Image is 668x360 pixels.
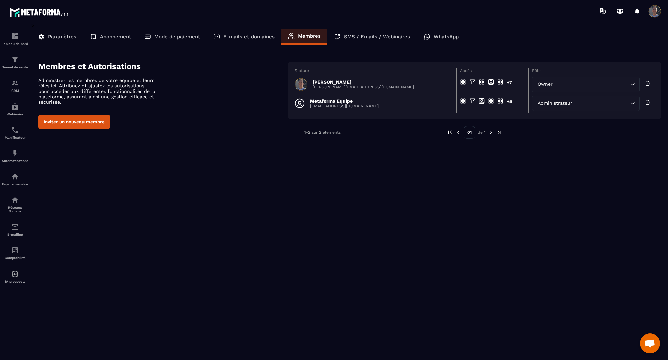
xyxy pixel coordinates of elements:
div: v 4.0.25 [19,11,33,16]
img: tab_domain_overview_orange.svg [27,39,32,44]
img: website_grey.svg [11,17,16,23]
img: automations [11,173,19,181]
a: Ouvrir le chat [640,333,660,353]
a: automationsautomationsEspace membre [2,168,28,191]
p: E-mails et domaines [223,34,275,40]
img: next [488,129,494,135]
th: Facture [294,68,457,75]
img: email [11,223,19,231]
a: automationsautomationsWebinaire [2,98,28,121]
p: Metaforma Equipe [310,98,379,104]
div: +7 [507,79,513,90]
button: Inviter un nouveau membre [38,115,110,129]
a: formationformationCRM [2,74,28,98]
p: WhatsApp [434,34,459,40]
span: Administrateur [536,100,574,107]
p: SMS / Emails / Webinaires [344,34,410,40]
th: Rôle [528,68,655,75]
img: tab_keywords_by_traffic_grey.svg [76,39,81,44]
img: scheduler [11,126,19,134]
p: [PERSON_NAME] [313,79,414,85]
p: Réseaux Sociaux [2,206,28,213]
a: formationformationTableau de bord [2,27,28,51]
p: Tableau de bord [2,42,28,46]
img: formation [11,79,19,87]
div: Domaine [34,39,51,44]
p: E-mailing [2,233,28,236]
img: social-network [11,196,19,204]
p: Paramètres [48,34,76,40]
p: Tunnel de vente [2,65,28,69]
div: Search for option [532,77,640,92]
img: prev [455,129,461,135]
p: 01 [464,126,475,139]
img: logo_orange.svg [11,11,16,16]
p: Mode de paiement [154,34,200,40]
p: Automatisations [2,159,28,163]
p: de 1 [478,130,486,135]
img: automations [11,270,19,278]
p: Planificateur [2,136,28,139]
img: automations [11,149,19,157]
a: emailemailE-mailing [2,218,28,241]
div: Domaine: [DOMAIN_NAME] [17,17,75,23]
input: Search for option [554,81,629,88]
input: Search for option [574,100,629,107]
img: automations [11,103,19,111]
a: formationformationTunnel de vente [2,51,28,74]
img: next [496,129,502,135]
p: Webinaire [2,112,28,116]
div: Search for option [532,96,640,111]
img: formation [11,56,19,64]
p: IA prospects [2,280,28,283]
p: [PERSON_NAME][EMAIL_ADDRESS][DOMAIN_NAME] [313,85,414,89]
p: 1-2 sur 2 éléments [304,130,341,135]
a: social-networksocial-networkRéseaux Sociaux [2,191,28,218]
span: Owner [536,81,554,88]
p: Abonnement [100,34,131,40]
a: accountantaccountantComptabilité [2,241,28,265]
p: Administrez les membres de votre équipe et leurs rôles ici. Attribuez et ajustez les autorisation... [38,78,155,105]
p: Membres [298,33,321,39]
a: schedulerschedulerPlanificateur [2,121,28,144]
p: CRM [2,89,28,93]
img: formation [11,32,19,40]
div: > [31,22,661,149]
th: Accès [457,68,529,75]
p: Comptabilité [2,256,28,260]
a: automationsautomationsAutomatisations [2,144,28,168]
p: [EMAIL_ADDRESS][DOMAIN_NAME] [310,104,379,108]
img: logo [9,6,69,18]
img: prev [447,129,453,135]
div: +5 [507,98,513,109]
p: Espace membre [2,182,28,186]
h4: Membres et Autorisations [38,62,288,71]
div: Mots-clés [83,39,102,44]
img: accountant [11,246,19,254]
